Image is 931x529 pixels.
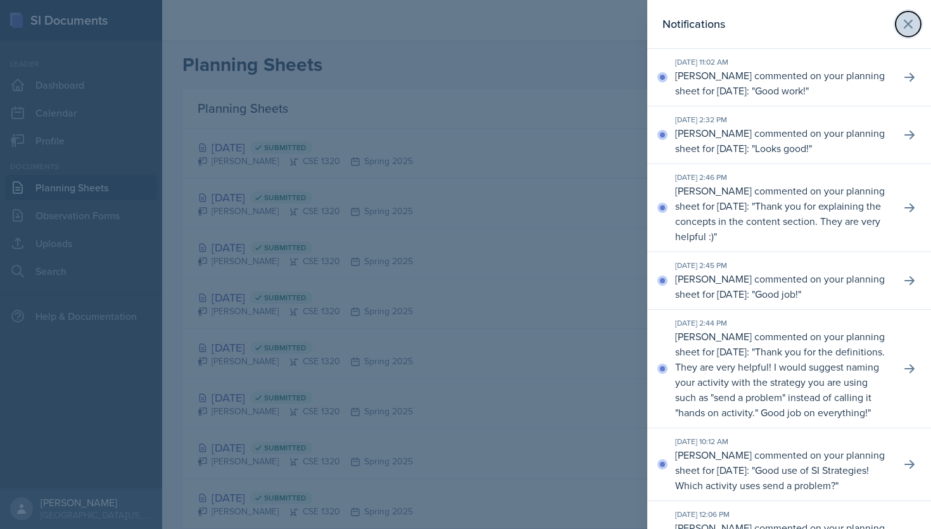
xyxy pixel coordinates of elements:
div: [DATE] 11:02 AM [675,56,890,68]
div: [DATE] 12:06 PM [675,509,890,520]
div: [DATE] 2:44 PM [675,317,890,329]
div: [DATE] 2:45 PM [675,260,890,271]
div: [DATE] 2:46 PM [675,172,890,183]
p: [PERSON_NAME] commented on your planning sheet for [DATE]: " " [675,271,890,302]
p: [PERSON_NAME] commented on your planning sheet for [DATE]: " " [675,68,890,98]
p: [PERSON_NAME] commented on your planning sheet for [DATE]: " " [675,125,890,156]
p: [PERSON_NAME] commented on your planning sheet for [DATE]: " " [675,447,890,493]
p: Thank you for the definitions. They are very helpful! I would suggest naming your activity with t... [675,345,885,419]
h2: Notifications [662,15,725,33]
p: Thank you for explaining the concepts in the content section. They are very helpful :) [675,199,881,243]
p: [PERSON_NAME] commented on your planning sheet for [DATE]: " " [675,183,890,244]
p: [PERSON_NAME] commented on your planning sheet for [DATE]: " " [675,329,890,420]
div: [DATE] 10:12 AM [675,436,890,447]
p: Good job! [755,287,798,301]
p: Good use of SI Strategies! Which activity uses send a problem? [675,463,869,492]
div: [DATE] 2:32 PM [675,114,890,125]
p: Looks good! [755,141,809,155]
p: Good work! [755,84,806,98]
